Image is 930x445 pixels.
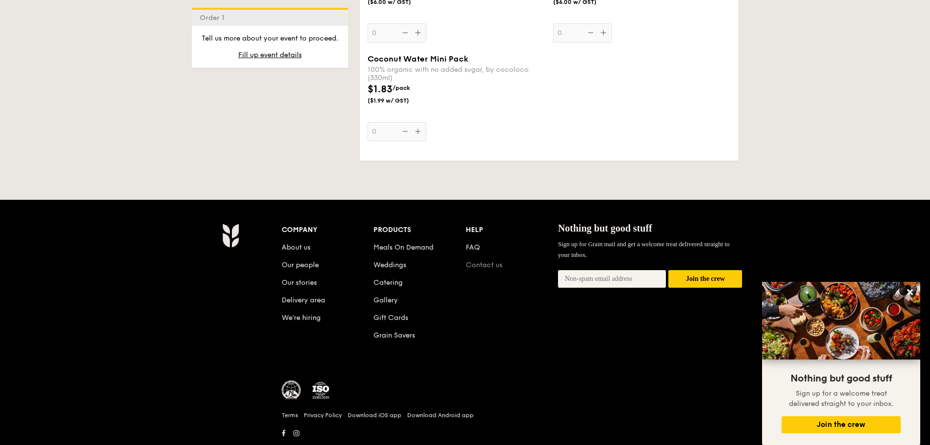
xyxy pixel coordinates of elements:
[368,97,434,105] span: ($1.99 w/ GST)
[282,296,325,304] a: Delivery area
[311,381,331,400] img: ISO Certified
[782,416,901,433] button: Join the crew
[466,261,502,269] a: Contact us
[200,34,340,43] p: Tell us more about your event to proceed.
[558,240,730,258] span: Sign up for Grain mail and get a welcome treat delivered straight to your inbox.
[762,282,920,360] img: DSC07876-Edit02-Large.jpeg
[368,84,393,95] span: $1.83
[348,411,401,419] a: Download iOS app
[902,284,918,300] button: Close
[558,223,652,233] span: Nothing but good stuff
[373,243,434,252] a: Meals On Demand
[282,243,310,252] a: About us
[466,223,558,237] div: Help
[373,296,398,304] a: Gallery
[373,261,406,269] a: Weddings
[282,381,301,400] img: MUIS Halal Certified
[466,243,480,252] a: FAQ
[282,411,298,419] a: Terms
[200,14,228,22] span: Order 1
[790,373,892,384] span: Nothing but good stuff
[668,270,742,288] button: Join the crew
[282,223,374,237] div: Company
[368,65,545,82] div: 100% organic with no added sugar, by cocoloco (330ml)
[373,278,403,287] a: Catering
[304,411,342,419] a: Privacy Policy
[393,85,410,91] span: /pack
[368,54,468,64] span: Coconut Water Mini Pack
[282,314,321,322] a: We’re hiring
[373,331,415,339] a: Grain Savers
[238,51,302,59] span: Fill up event details
[373,223,466,237] div: Products
[222,223,239,248] img: AYc88T3wAAAABJRU5ErkJggg==
[373,314,408,322] a: Gift Cards
[407,411,474,419] a: Download Android app
[282,278,317,287] a: Our stories
[282,261,319,269] a: Our people
[558,270,666,288] input: Non-spam email address
[789,389,893,408] span: Sign up for a welcome treat delivered straight to your inbox.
